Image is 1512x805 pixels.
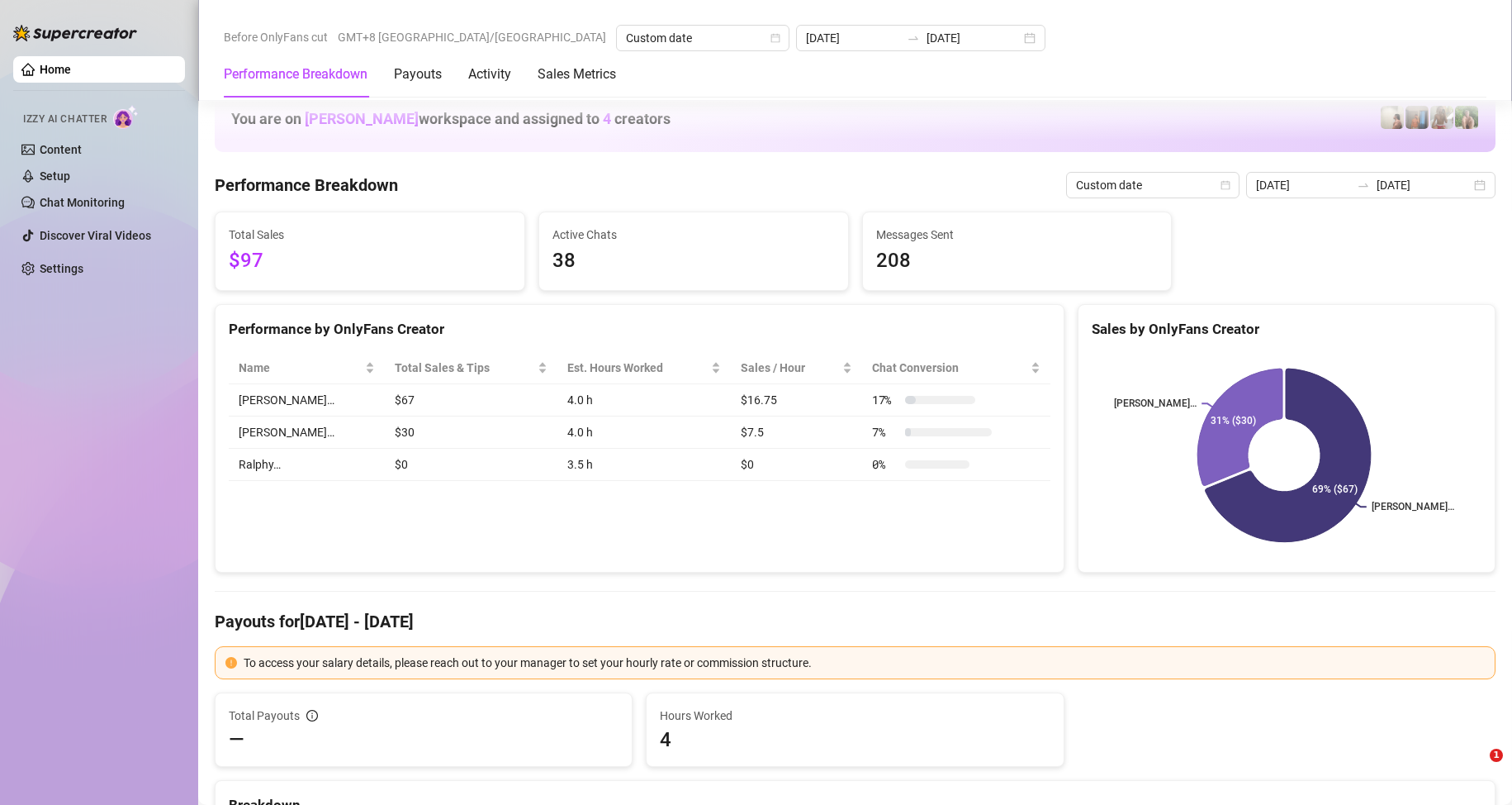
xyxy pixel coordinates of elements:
[1256,176,1350,194] input: Start date
[215,174,398,197] h4: Performance Breakdown
[552,245,835,277] span: 38
[1456,749,1495,788] iframe: Intercom live chat
[385,449,557,481] td: $0
[385,417,557,449] td: $30
[731,352,862,384] th: Sales / Hour
[1490,749,1503,762] span: 1
[557,384,731,417] td: 4.0 h
[1430,106,1453,129] img: Nathaniel
[229,245,511,277] span: $97
[1114,398,1197,410] text: [PERSON_NAME]…
[468,64,511,84] div: Activity
[1381,106,1404,129] img: Ralphy
[229,726,244,753] span: —
[40,63,71,76] a: Home
[660,726,1050,753] span: 4
[731,417,862,449] td: $7.5
[229,417,385,449] td: [PERSON_NAME]…
[907,31,920,45] span: to
[40,229,151,242] a: Discover Viral Videos
[229,318,1050,341] div: Performance by OnlyFans Creator
[394,64,442,84] div: Payouts
[229,352,385,384] th: Name
[338,25,606,50] span: GMT+8 [GEOGRAPHIC_DATA]/[GEOGRAPHIC_DATA]
[23,112,107,127] span: Izzy AI Chatter
[770,33,780,43] span: calendar
[1221,180,1230,190] span: calendar
[229,384,385,417] td: [PERSON_NAME]…
[1357,179,1370,192] span: to
[225,657,237,669] span: exclamation-circle
[552,226,835,244] span: Active Chats
[1372,502,1454,513] text: [PERSON_NAME]…
[660,707,1050,725] span: Hours Worked
[876,226,1159,244] span: Messages Sent
[862,352,1050,384] th: Chat Conversion
[306,710,318,722] span: info-circle
[1076,173,1230,198] span: Custom date
[872,423,898,441] span: 7 %
[557,449,731,481] td: 3.5 h
[229,707,300,725] span: Total Payouts
[538,64,616,84] div: Sales Metrics
[626,26,780,50] span: Custom date
[927,29,1021,47] input: End date
[239,359,362,377] span: Name
[876,245,1159,277] span: 208
[872,359,1027,377] span: Chat Conversion
[741,359,839,377] span: Sales / Hour
[385,352,557,384] th: Total Sales & Tips
[40,143,82,156] a: Content
[557,417,731,449] td: 4.0 h
[224,25,328,50] span: Before OnlyFans cut
[1092,318,1481,341] div: Sales by OnlyFans Creator
[1405,106,1429,129] img: Wayne
[806,29,900,47] input: Start date
[244,654,1485,672] div: To access your salary details, please reach out to your manager to set your hourly rate or commis...
[603,110,611,127] span: 4
[229,226,511,244] span: Total Sales
[40,196,125,209] a: Chat Monitoring
[385,384,557,417] td: $67
[731,449,862,481] td: $0
[305,110,419,127] span: [PERSON_NAME]
[395,359,534,377] span: Total Sales & Tips
[1377,176,1471,194] input: End date
[113,105,139,129] img: AI Chatter
[40,262,83,275] a: Settings
[40,169,70,183] a: Setup
[229,449,385,481] td: Ralphy…
[13,25,137,41] img: logo-BBDzfeDw.svg
[1357,179,1370,192] span: swap-right
[907,31,920,45] span: swap-right
[1455,106,1478,129] img: Nathaniel
[872,391,898,409] span: 17 %
[872,455,898,474] span: 0 %
[231,110,671,128] h1: You are on workspace and assigned to creators
[567,359,708,377] div: Est. Hours Worked
[224,64,367,84] div: Performance Breakdown
[215,610,1495,633] h4: Payouts for [DATE] - [DATE]
[731,384,862,417] td: $16.75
